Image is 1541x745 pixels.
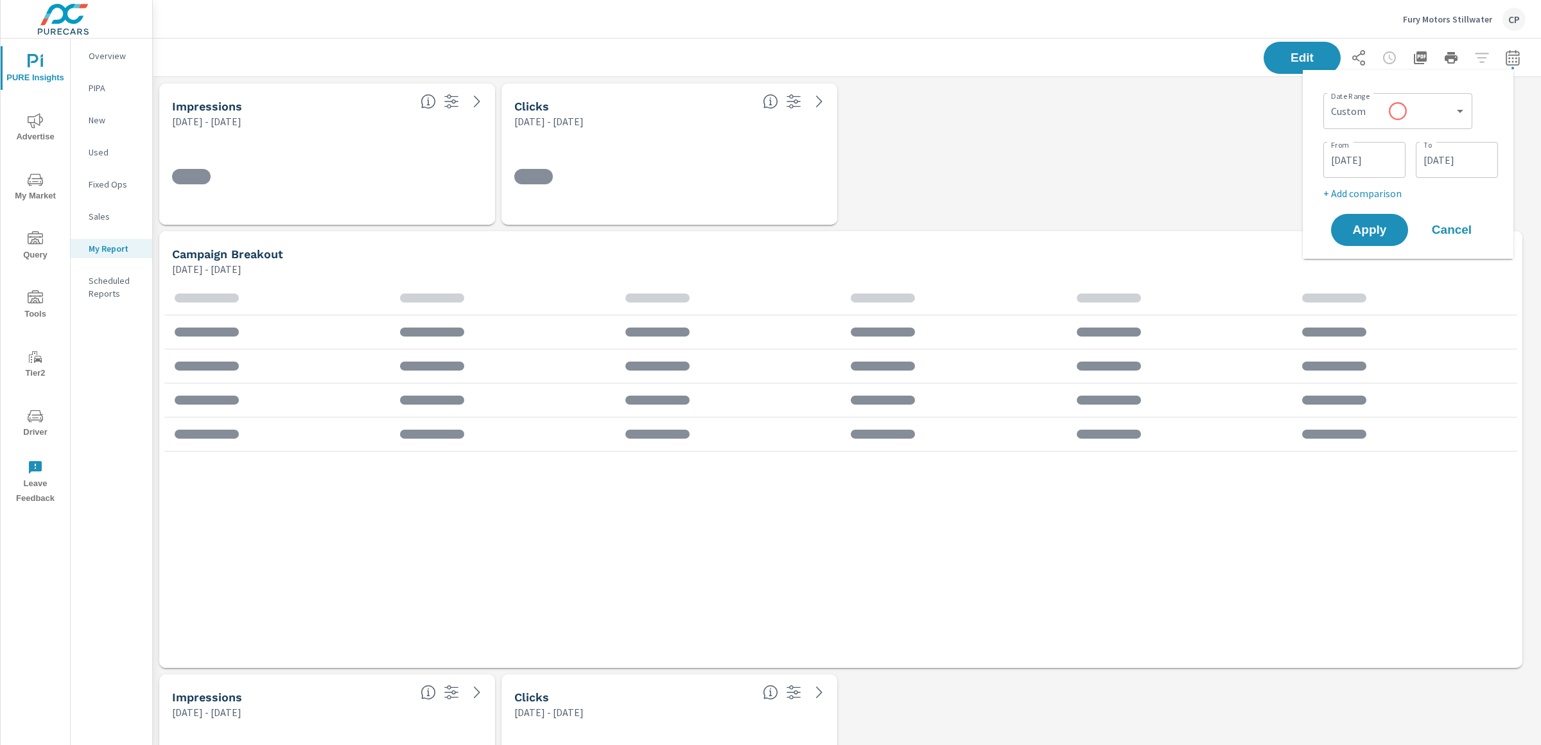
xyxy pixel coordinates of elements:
div: nav menu [1,39,70,511]
h5: Clicks [514,100,549,113]
div: New [71,110,152,130]
div: PIPA [71,78,152,98]
div: CP [1502,8,1526,31]
span: Cancel [1426,224,1477,236]
button: Share Report [1346,45,1371,71]
div: Sales [71,207,152,226]
span: Query [4,231,66,263]
h5: Impressions [172,100,242,113]
span: PURE Insights [4,54,66,85]
span: Driver [4,408,66,440]
p: [DATE] - [DATE] [172,705,241,720]
span: Edit [1276,52,1328,64]
button: Select Date Range [1500,45,1526,71]
div: Fixed Ops [71,175,152,194]
p: [DATE] - [DATE] [514,705,584,720]
button: Cancel [1413,214,1490,246]
p: [DATE] - [DATE] [172,114,241,129]
p: + Add comparison [1323,186,1498,201]
button: Edit [1264,42,1341,74]
p: New [89,114,142,127]
span: The number of times an ad was clicked by a consumer. [763,685,778,700]
p: Sales [89,210,142,223]
button: Apply [1331,214,1408,246]
span: The number of times an ad was shown on your behalf. [421,685,436,700]
a: See more details in report [809,91,830,112]
span: My Market [4,172,66,204]
a: See more details in report [467,91,487,112]
p: Overview [89,49,142,62]
span: Leave Feedback [4,460,66,506]
p: Scheduled Reports [89,274,142,300]
p: PIPA [89,82,142,94]
span: Tier2 [4,349,66,381]
span: The number of times an ad was shown on your behalf. [421,94,436,109]
button: Print Report [1438,45,1464,71]
span: Advertise [4,113,66,145]
span: Tools [4,290,66,322]
a: See more details in report [809,682,830,703]
h5: Clicks [514,690,549,704]
a: See more details in report [467,682,487,703]
div: My Report [71,239,152,258]
p: [DATE] - [DATE] [172,261,241,277]
p: Fixed Ops [89,178,142,191]
div: Scheduled Reports [71,271,152,303]
p: Fury Motors Stillwater [1403,13,1492,25]
p: Used [89,146,142,159]
span: Apply [1344,224,1395,236]
h5: Impressions [172,690,242,704]
p: [DATE] - [DATE] [514,114,584,129]
h5: Campaign Breakout [172,247,283,261]
span: The number of times an ad was clicked by a consumer. [763,94,778,109]
p: My Report [89,242,142,255]
div: Used [71,143,152,162]
button: "Export Report to PDF" [1407,45,1433,71]
div: Overview [71,46,152,66]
